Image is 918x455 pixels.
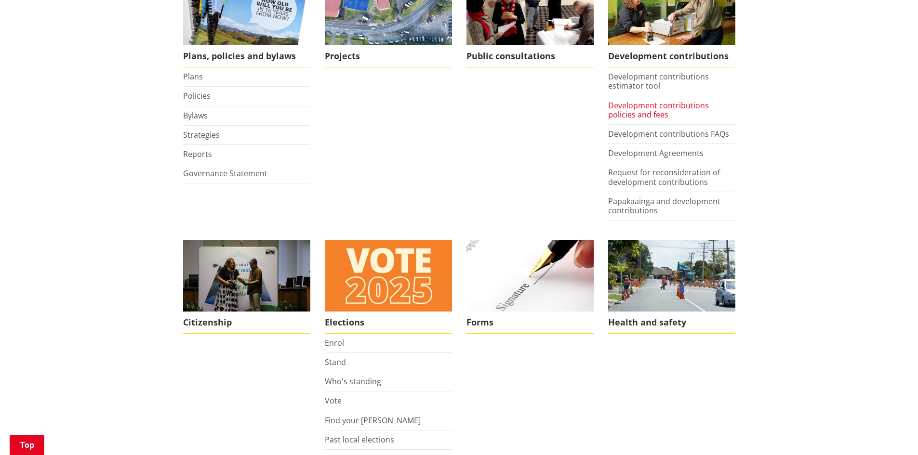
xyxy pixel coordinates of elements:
a: Who's standing [325,376,381,387]
span: Citizenship [183,312,310,334]
iframe: Messenger Launcher [874,415,908,449]
a: Elections [325,240,452,334]
a: Governance Statement [183,168,267,179]
a: Strategies [183,130,220,140]
img: Vote 2025 [325,240,452,312]
a: Development contributions policies and fees [608,100,709,120]
a: Reports [183,149,212,159]
img: Find a form to complete [466,240,594,312]
a: Enrol [325,338,344,348]
span: Public consultations [466,45,594,67]
span: Development contributions [608,45,735,67]
a: Policies [183,91,211,101]
span: Plans, policies and bylaws [183,45,310,67]
img: Citizenship Ceremony March 2023 [183,240,310,312]
a: Plans [183,71,203,82]
a: Development contributions FAQs [608,129,729,139]
img: Health and safety [608,240,735,312]
a: Bylaws [183,110,208,121]
span: Elections [325,312,452,334]
a: Development Agreements [608,148,704,158]
a: Health and safety Health and safety [608,240,735,334]
a: Vote [325,395,342,406]
a: Past local elections [325,434,394,445]
a: Stand [325,357,346,367]
a: Development contributions estimator tool [608,71,709,91]
a: Request for reconsideration of development contributions [608,167,720,187]
span: Forms [466,312,594,334]
a: Top [10,435,44,455]
span: Health and safety [608,312,735,334]
a: Find your [PERSON_NAME] [325,415,421,426]
a: Find a form to complete Forms [466,240,594,334]
a: Citizenship Ceremony March 2023 Citizenship [183,240,310,334]
a: Papakaainga and development contributions [608,196,720,216]
span: Projects [325,45,452,67]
